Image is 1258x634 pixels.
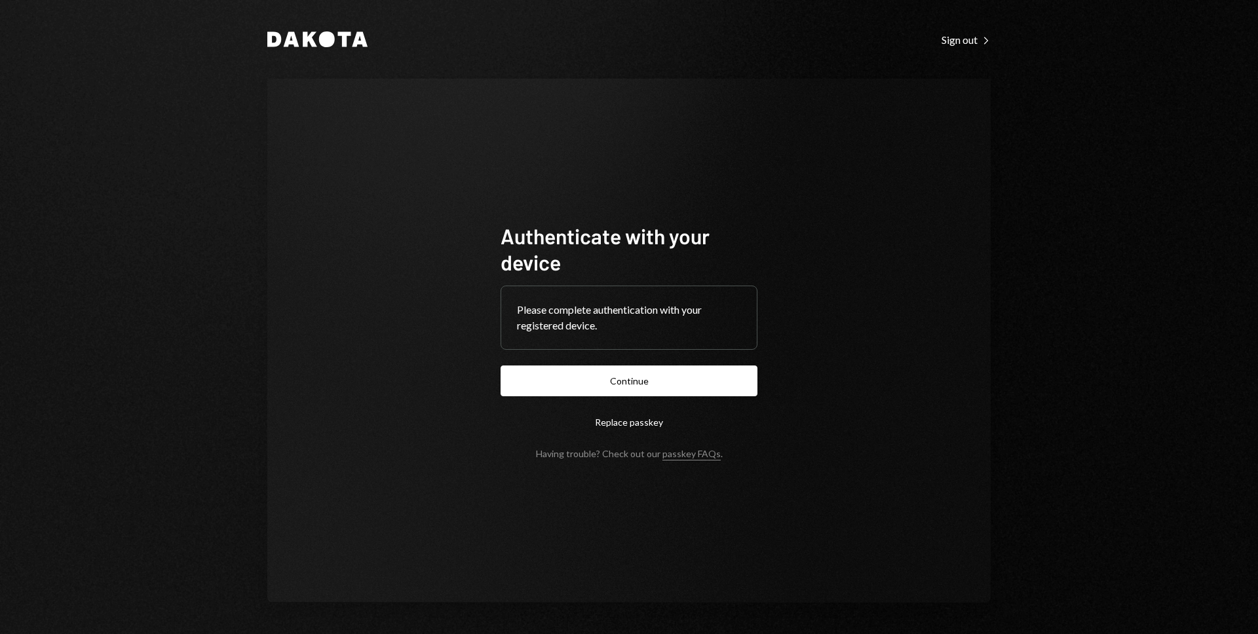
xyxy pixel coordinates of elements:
[536,448,723,459] div: Having trouble? Check out our .
[501,223,757,275] h1: Authenticate with your device
[501,407,757,438] button: Replace passkey
[662,448,721,460] a: passkey FAQs
[501,365,757,396] button: Continue
[517,302,741,333] div: Please complete authentication with your registered device.
[942,33,991,47] div: Sign out
[942,32,991,47] a: Sign out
